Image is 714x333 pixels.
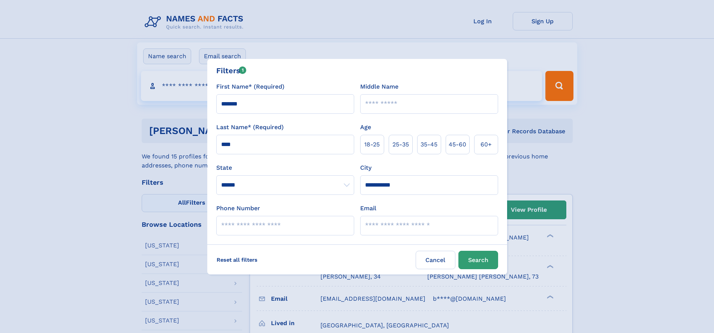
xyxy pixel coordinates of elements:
label: State [216,163,354,172]
label: City [360,163,371,172]
label: First Name* (Required) [216,82,284,91]
label: Middle Name [360,82,398,91]
label: Age [360,123,371,132]
span: 25‑35 [392,140,409,149]
label: Reset all filters [212,251,262,269]
span: 60+ [480,140,492,149]
span: 18‑25 [364,140,380,149]
label: Email [360,204,376,213]
label: Last Name* (Required) [216,123,284,132]
label: Cancel [416,251,455,269]
span: 45‑60 [449,140,466,149]
div: Filters [216,65,247,76]
label: Phone Number [216,204,260,213]
button: Search [458,251,498,269]
span: 35‑45 [421,140,437,149]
